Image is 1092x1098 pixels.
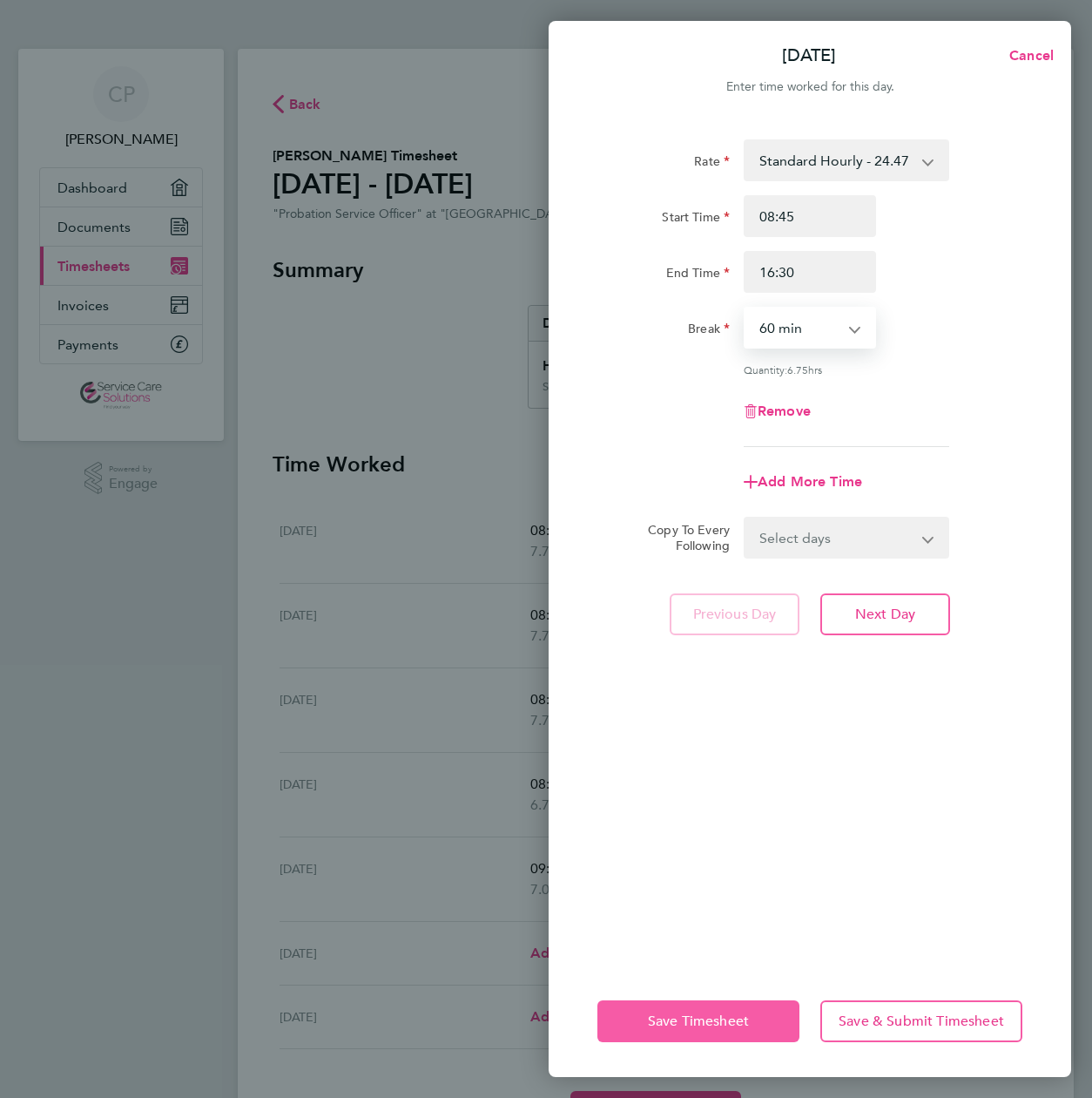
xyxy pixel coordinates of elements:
[787,363,808,376] span: 6.75
[744,475,862,489] button: Add More Time
[758,473,862,490] span: Add More Time
[981,38,1071,73] button: Cancel
[597,1000,799,1042] button: Save Timesheet
[694,153,730,174] label: Rate
[744,363,949,376] div: Quantity: hrs
[855,606,915,623] span: Next Day
[820,1000,1022,1042] button: Save & Submit Timesheet
[758,403,811,419] span: Remove
[662,209,730,230] label: Start Time
[744,195,876,237] input: E.g. 08:00
[820,593,950,635] button: Next Day
[549,77,1071,98] div: Enter time worked for this day.
[782,44,836,68] p: [DATE]
[648,1013,749,1030] span: Save Timesheet
[744,404,811,418] button: Remove
[688,321,730,342] label: Break
[839,1013,1004,1030] span: Save & Submit Timesheet
[744,251,876,293] input: E.g. 18:00
[666,265,730,286] label: End Time
[634,522,730,553] label: Copy To Every Following
[1004,47,1054,64] span: Cancel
